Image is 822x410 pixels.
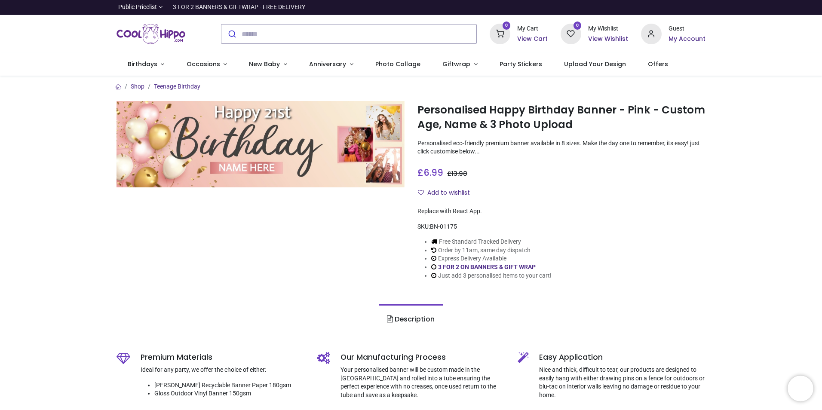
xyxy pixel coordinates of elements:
p: Ideal for any party, we offer the choice of either: [141,366,304,374]
span: Birthdays [128,60,157,68]
a: Description [379,304,443,334]
li: [PERSON_NAME] Recyclable Banner Paper 180gsm [154,381,304,390]
img: Cool Hippo [117,22,185,46]
span: Party Stickers [500,60,542,68]
div: My Wishlist [588,24,628,33]
p: Nice and thick, difficult to tear, our products are designed to easily hang with either drawing p... [539,366,705,399]
a: Public Pricelist [117,3,163,12]
span: Photo Collage [375,60,420,68]
img: Personalised Happy Birthday Banner - Pink - Custom Age, Name & 3 Photo Upload [117,101,405,187]
p: Personalised eco-friendly premium banner available in 8 sizes. Make the day one to remember, its ... [417,139,705,156]
span: New Baby [249,60,280,68]
a: View Wishlist [588,35,628,43]
span: 6.99 [423,166,443,179]
a: 0 [561,30,581,37]
h1: Personalised Happy Birthday Banner - Pink - Custom Age, Name & 3 Photo Upload [417,103,705,132]
span: Giftwrap [442,60,470,68]
h5: Easy Application [539,352,705,363]
a: Anniversary [298,53,364,76]
a: Logo of Cool Hippo [117,22,185,46]
h5: Premium Materials [141,352,304,363]
iframe: Customer reviews powered by Trustpilot [525,3,705,12]
span: 13.98 [451,169,467,178]
p: Your personalised banner will be custom made in the [GEOGRAPHIC_DATA] and rolled into a tube ensu... [340,366,505,399]
span: Public Pricelist [118,3,157,12]
a: Shop [131,83,144,90]
li: Gloss Outdoor Vinyl Banner 150gsm [154,389,304,398]
span: Upload Your Design [564,60,626,68]
sup: 0 [574,21,582,30]
span: Offers [648,60,668,68]
span: BN-01175 [430,223,457,230]
a: Giftwrap [431,53,488,76]
a: 3 FOR 2 ON BANNERS & GIFT WRAP [438,263,536,270]
button: Submit [221,24,242,43]
iframe: Brevo live chat [788,376,813,401]
a: New Baby [238,53,298,76]
div: SKU: [417,223,705,231]
li: Just add 3 personalised items to your cart! [431,272,552,280]
button: Add to wishlistAdd to wishlist [417,186,477,200]
div: Replace with React App. [417,207,705,216]
span: £ [447,169,467,178]
a: 0 [490,30,510,37]
div: My Cart [517,24,548,33]
a: My Account [669,35,705,43]
li: Express Delivery Available [431,254,552,263]
div: Guest [669,24,705,33]
h5: Our Manufacturing Process [340,352,505,363]
sup: 0 [503,21,511,30]
span: £ [417,166,443,179]
a: Teenage Birthday [154,83,200,90]
a: Birthdays [117,53,175,76]
i: Add to wishlist [418,190,424,196]
li: Free Standard Tracked Delivery [431,238,552,246]
div: 3 FOR 2 BANNERS & GIFTWRAP - FREE DELIVERY [173,3,305,12]
span: Occasions [187,60,220,68]
li: Order by 11am, same day dispatch [431,246,552,255]
a: Occasions [175,53,238,76]
a: View Cart [517,35,548,43]
span: Anniversary [309,60,346,68]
